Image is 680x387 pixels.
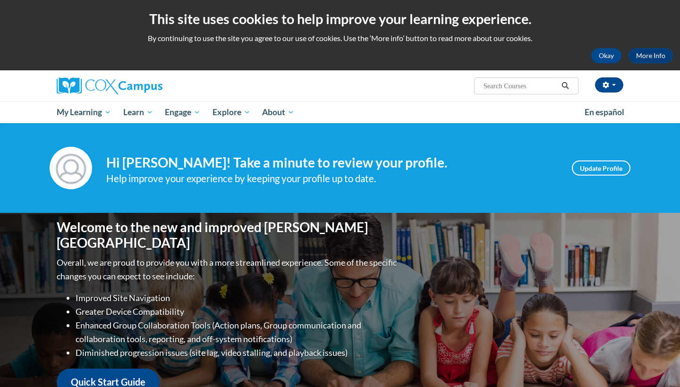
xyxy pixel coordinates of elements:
[585,107,624,117] span: En español
[165,107,200,118] span: Engage
[57,219,399,251] h1: Welcome to the new and improved [PERSON_NAME][GEOGRAPHIC_DATA]
[57,77,162,94] img: Cox Campus
[629,48,673,63] a: More Info
[117,101,159,123] a: Learn
[212,107,250,118] span: Explore
[42,101,637,123] div: Main menu
[578,102,630,122] a: En español
[7,33,673,43] p: By continuing to use the site you agree to our use of cookies. Use the ‘More info’ button to read...
[262,107,294,118] span: About
[7,9,673,28] h2: This site uses cookies to help improve your learning experience.
[591,48,621,63] button: Okay
[50,147,92,189] img: Profile Image
[642,349,672,379] iframe: Button to launch messaging window
[558,80,572,92] button: Search
[256,101,301,123] a: About
[57,77,236,94] a: Cox Campus
[595,77,623,93] button: Account Settings
[76,305,399,319] li: Greater Device Compatibility
[76,291,399,305] li: Improved Site Navigation
[106,155,558,171] h4: Hi [PERSON_NAME]! Take a minute to review your profile.
[572,160,630,176] a: Update Profile
[123,107,153,118] span: Learn
[57,107,111,118] span: My Learning
[76,346,399,360] li: Diminished progression issues (site lag, video stalling, and playback issues)
[57,256,399,283] p: Overall, we are proud to provide you with a more streamlined experience. Some of the specific cha...
[106,171,558,186] div: Help improve your experience by keeping your profile up to date.
[51,101,117,123] a: My Learning
[159,101,206,123] a: Engage
[206,101,256,123] a: Explore
[483,80,558,92] input: Search Courses
[76,319,399,346] li: Enhanced Group Collaboration Tools (Action plans, Group communication and collaboration tools, re...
